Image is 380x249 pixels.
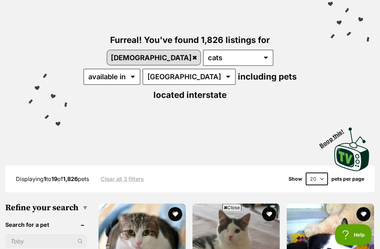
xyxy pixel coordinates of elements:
span: Furreal! You've found 1,826 listings for [110,35,270,45]
span: Close [222,204,241,211]
span: Displaying to of pets [16,176,89,183]
span: Boop this! [318,124,351,149]
strong: 1 [44,176,46,183]
span: Show [289,176,302,182]
strong: 1,826 [63,176,78,183]
button: favourite [356,207,370,222]
button: favourite [262,207,277,222]
a: [DEMOGRAPHIC_DATA] [107,51,200,65]
span: including pets located interstate [153,72,297,100]
iframe: Help Scout Beacon - Open [335,224,373,245]
header: Search for a pet [5,222,87,228]
iframe: Advertisement [62,214,318,245]
h3: Refine your search [5,203,87,213]
button: favourite [168,207,182,222]
input: Toby [5,235,87,248]
a: Clear all 3 filters [101,176,144,182]
label: pets per page [331,176,364,182]
strong: 19 [51,176,57,183]
img: PetRescue TV logo [334,128,369,172]
a: Boop this! [334,122,369,173]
